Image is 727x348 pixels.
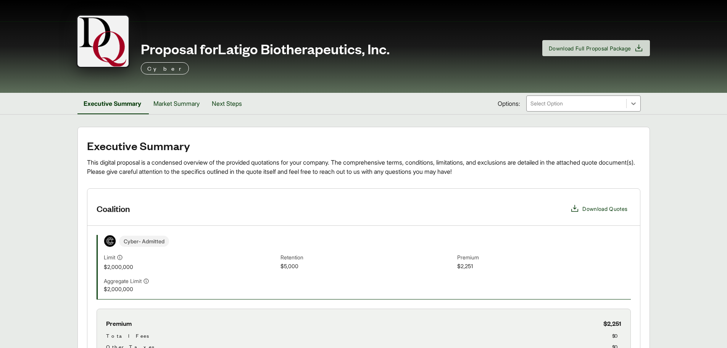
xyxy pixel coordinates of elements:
span: Options: [498,99,520,108]
span: $2,251 [457,262,631,271]
p: Cyber [147,64,182,73]
h3: Coalition [97,203,130,214]
span: $2,000,000 [104,263,277,271]
span: Premium [457,253,631,262]
span: Premium [106,318,132,329]
h2: Executive Summary [87,139,640,152]
button: Download Quotes [567,201,630,216]
button: Executive Summary [77,93,147,114]
span: Proposal for Latigo Biotherapeutics, Inc. [141,41,390,56]
div: This digital proposal is a condensed overview of the provided quotations for your company. The co... [87,158,640,176]
button: Next Steps [206,93,248,114]
span: $2,251 [603,318,621,329]
span: Total Fees [106,332,149,340]
span: $5,000 [280,262,454,271]
span: Download Full Proposal Package [549,44,631,52]
span: Cyber - Admitted [119,236,169,247]
span: Limit [104,253,115,261]
img: Coalition [104,235,116,247]
span: $0 [612,332,621,340]
button: Market Summary [147,93,206,114]
span: $2,000,000 [104,285,277,293]
span: Aggregate Limit [104,277,142,285]
span: Retention [280,253,454,262]
span: Download Quotes [582,205,627,213]
button: Download Full Proposal Package [542,40,650,56]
